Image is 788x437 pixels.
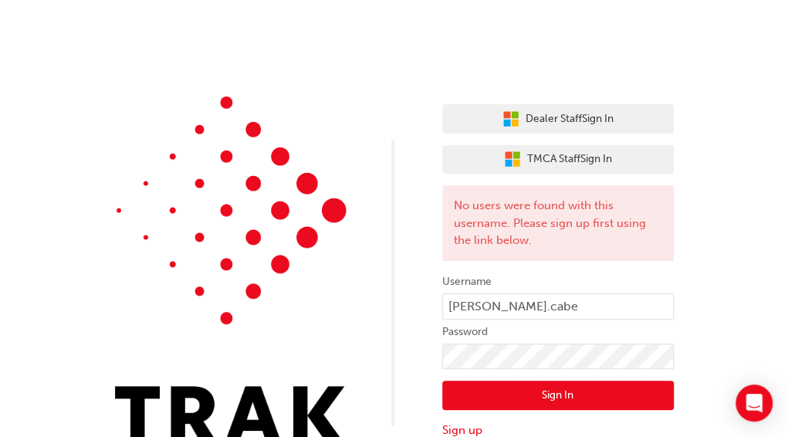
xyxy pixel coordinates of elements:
[527,151,612,168] span: TMCA Staff Sign In
[442,273,674,291] label: Username
[442,145,674,174] button: TMCA StaffSign In
[736,384,773,422] div: Open Intercom Messenger
[442,185,674,261] div: No users were found with this username. Please sign up first using the link below.
[442,104,674,134] button: Dealer StaffSign In
[442,323,674,341] label: Password
[526,110,614,128] span: Dealer Staff Sign In
[442,381,674,410] button: Sign In
[442,293,674,320] input: Username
